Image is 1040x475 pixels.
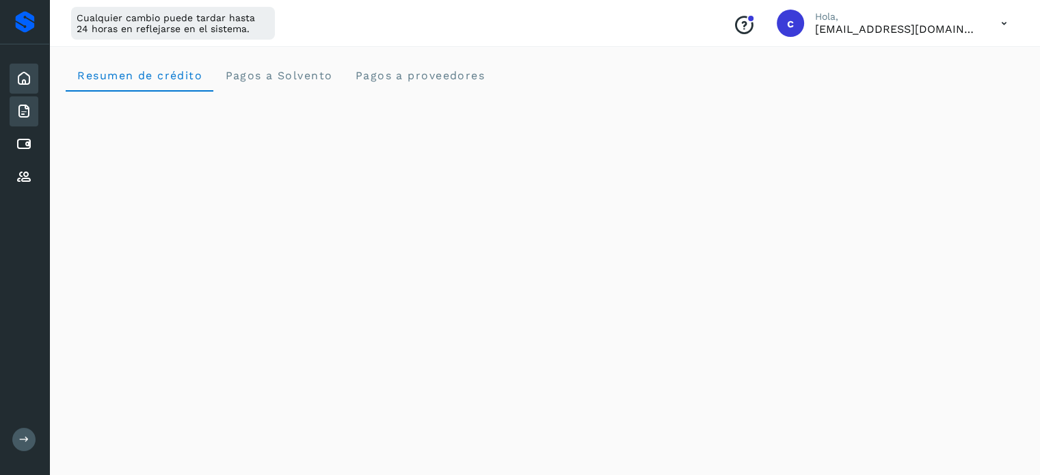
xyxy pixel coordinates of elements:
div: Cuentas por pagar [10,129,38,159]
div: Cualquier cambio puede tardar hasta 24 horas en reflejarse en el sistema. [71,7,275,40]
p: Hola, [815,11,979,23]
span: Resumen de crédito [77,69,202,82]
div: Inicio [10,64,38,94]
span: Pagos a Solvento [224,69,332,82]
p: contabilidad@transporterobledo.com [815,23,979,36]
div: Facturas [10,96,38,126]
span: Pagos a proveedores [354,69,485,82]
div: Proveedores [10,162,38,192]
